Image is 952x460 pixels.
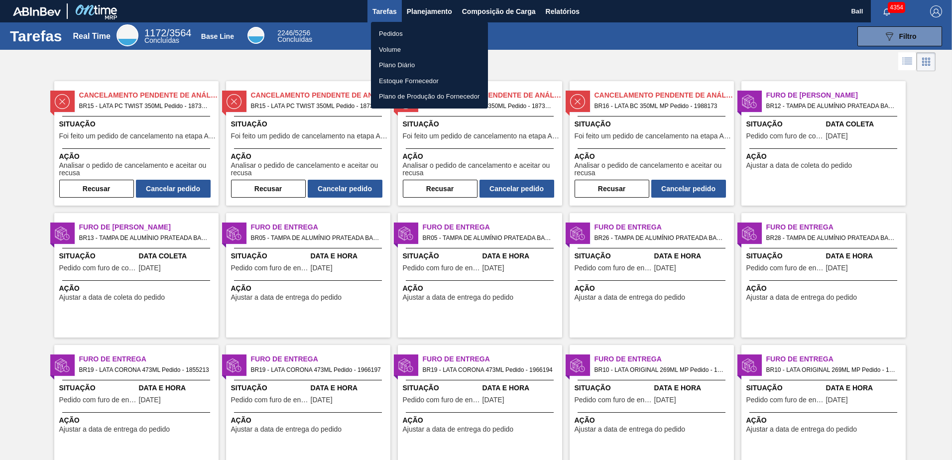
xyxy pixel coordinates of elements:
[371,26,488,42] a: Pedidos
[371,42,488,58] a: Volume
[371,73,488,89] a: Estoque Fornecedor
[371,89,488,105] a: Plano de Produção do Fornecedor
[371,57,488,73] a: Plano Diário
